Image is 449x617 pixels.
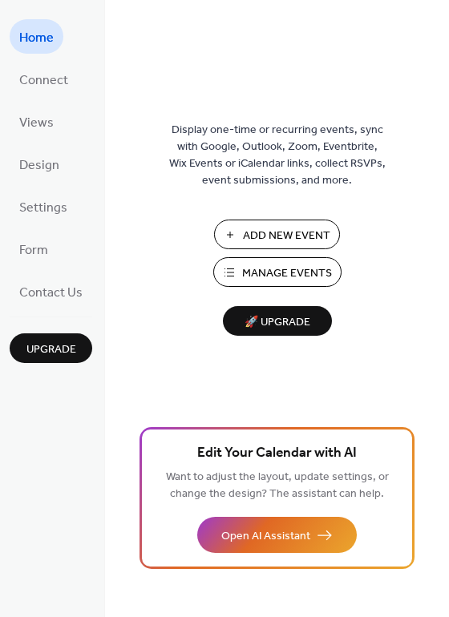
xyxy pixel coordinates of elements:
[19,26,54,50] span: Home
[169,122,386,189] span: Display one-time or recurring events, sync with Google, Outlook, Zoom, Eventbrite, Wix Events or ...
[197,442,357,465] span: Edit Your Calendar with AI
[19,68,68,93] span: Connect
[166,466,389,505] span: Want to adjust the layout, update settings, or change the design? The assistant can help.
[243,228,330,244] span: Add New Event
[223,306,332,336] button: 🚀 Upgrade
[242,265,332,282] span: Manage Events
[10,62,78,96] a: Connect
[10,274,92,308] a: Contact Us
[19,280,83,305] span: Contact Us
[19,196,67,220] span: Settings
[10,333,92,363] button: Upgrade
[10,232,58,266] a: Form
[10,147,69,181] a: Design
[233,312,322,333] span: 🚀 Upgrade
[26,341,76,358] span: Upgrade
[19,153,59,178] span: Design
[19,111,54,135] span: Views
[10,189,77,224] a: Settings
[213,257,342,287] button: Manage Events
[10,19,63,54] a: Home
[221,528,310,545] span: Open AI Assistant
[197,517,357,553] button: Open AI Assistant
[10,104,63,139] a: Views
[214,220,340,249] button: Add New Event
[19,238,48,263] span: Form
